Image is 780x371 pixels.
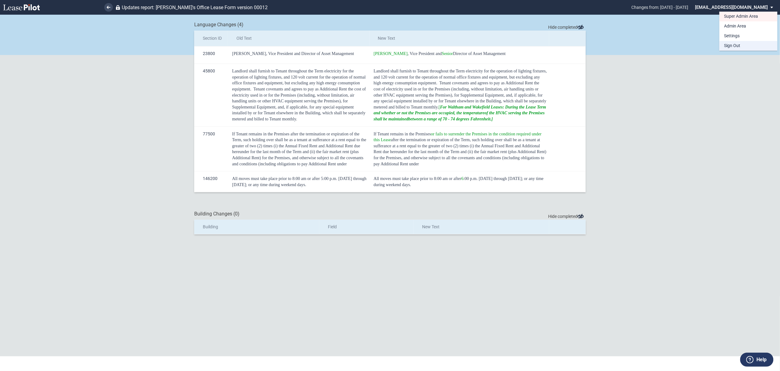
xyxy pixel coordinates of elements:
div: Admin Area [724,23,746,29]
div: Sign Out [724,43,741,49]
label: Help [756,356,767,364]
div: Settings [724,33,740,39]
div: Super Admin Area [724,13,758,20]
button: Help [740,353,774,367]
